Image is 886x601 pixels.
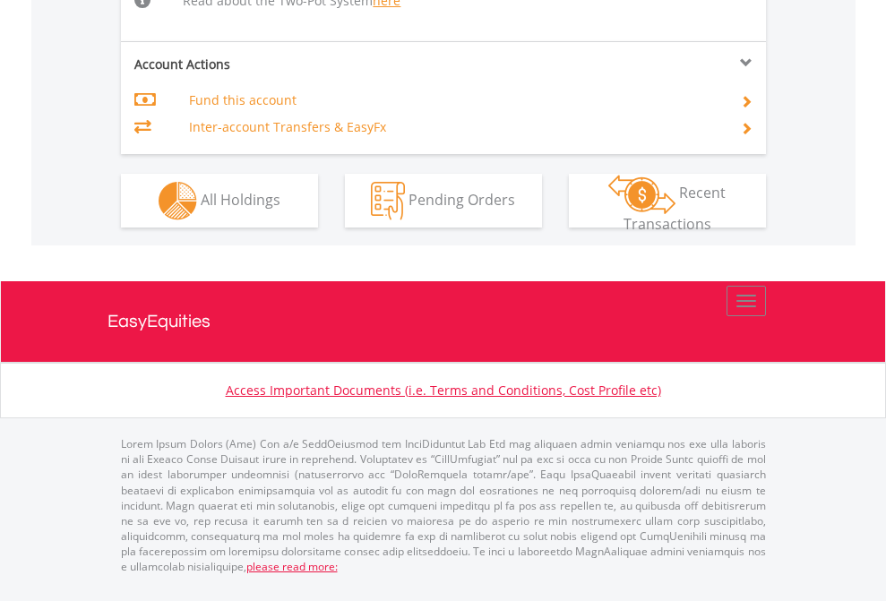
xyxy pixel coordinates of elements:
td: Inter-account Transfers & EasyFx [189,114,718,141]
button: Recent Transactions [569,174,766,228]
p: Lorem Ipsum Dolors (Ame) Con a/e SeddOeiusmod tem InciDiduntut Lab Etd mag aliquaen admin veniamq... [121,436,766,574]
a: EasyEquities [108,281,779,362]
a: please read more: [246,559,338,574]
img: holdings-wht.png [159,182,197,220]
button: All Holdings [121,174,318,228]
span: All Holdings [201,189,280,209]
a: Access Important Documents (i.e. Terms and Conditions, Cost Profile etc) [226,382,661,399]
img: pending_instructions-wht.png [371,182,405,220]
div: Account Actions [121,56,443,73]
button: Pending Orders [345,174,542,228]
img: transactions-zar-wht.png [608,175,675,214]
span: Pending Orders [409,189,515,209]
td: Fund this account [189,87,718,114]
